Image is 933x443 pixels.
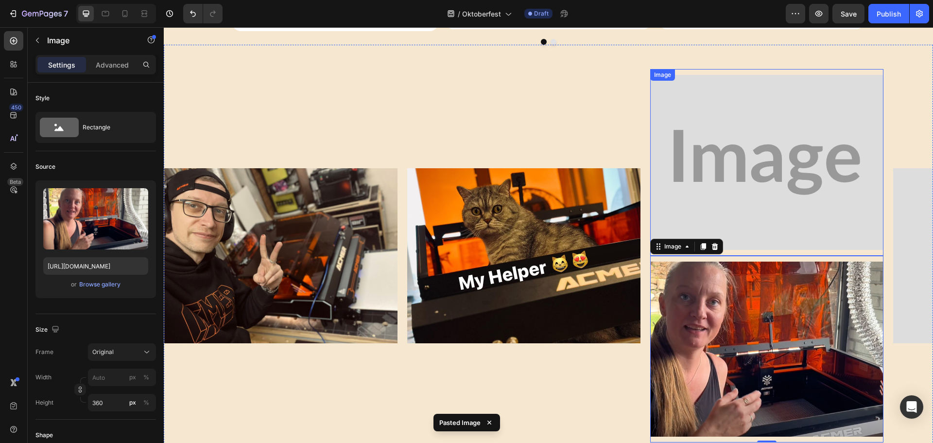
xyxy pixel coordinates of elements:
[841,10,857,18] span: Save
[486,234,720,409] img: Alt image
[462,9,501,19] span: Oktoberfest
[143,373,149,382] div: %
[64,8,68,19] p: 7
[534,9,549,18] span: Draft
[183,4,223,23] div: Undo/Redo
[83,116,142,139] div: Rectangle
[35,94,50,103] div: Style
[4,4,72,23] button: 7
[35,348,53,356] label: Frame
[35,162,55,171] div: Source
[129,373,136,382] div: px
[79,280,121,289] button: Browse gallery
[439,418,481,427] p: Pasted Image
[129,398,136,407] div: px
[7,178,23,186] div: Beta
[164,27,933,443] iframe: Design area
[143,398,149,407] div: %
[88,343,156,361] button: Original
[47,35,130,46] p: Image
[488,43,509,52] div: Image
[88,394,156,411] input: px%
[486,48,720,223] img: Alt image
[832,4,864,23] button: Save
[243,141,477,316] img: Alt image
[35,323,61,337] div: Size
[43,188,148,249] img: preview-image
[48,60,75,70] p: Settings
[458,9,460,19] span: /
[92,348,114,356] span: Original
[900,395,923,419] div: Open Intercom Messenger
[79,280,121,289] div: Browse gallery
[9,104,23,111] div: 450
[71,279,77,290] span: or
[35,373,52,382] label: Width
[127,372,138,383] button: %
[35,431,53,440] div: Shape
[127,397,138,408] button: %
[96,60,129,70] p: Advanced
[877,9,901,19] div: Publish
[35,398,53,407] label: Height
[140,397,152,408] button: px
[499,215,519,224] div: Image
[88,369,156,386] input: px%
[868,4,909,23] button: Publish
[43,257,148,275] input: https://example.com/image.jpg
[140,372,152,383] button: px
